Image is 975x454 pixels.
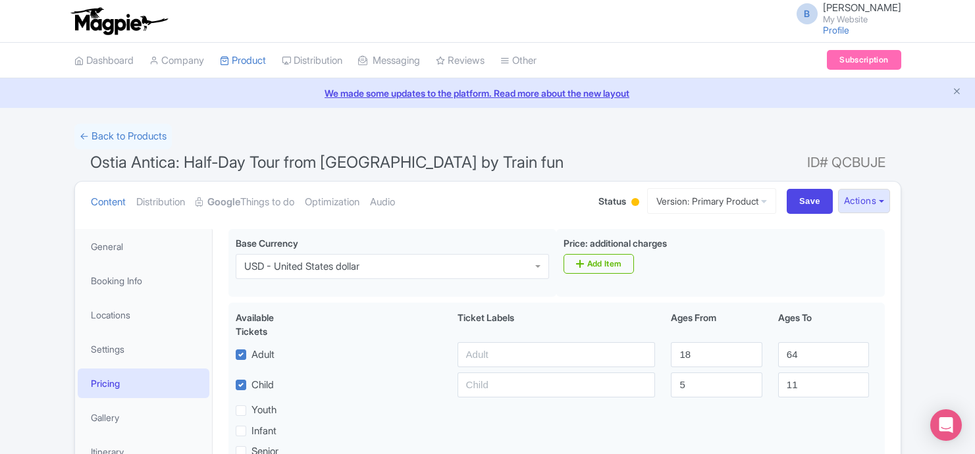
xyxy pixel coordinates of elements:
[251,347,275,363] label: Adult
[458,342,656,367] input: Adult
[564,236,667,250] label: Price: additional charges
[823,24,849,36] a: Profile
[149,43,204,79] a: Company
[236,311,307,338] div: Available Tickets
[450,311,664,338] div: Ticket Labels
[823,1,901,14] span: [PERSON_NAME]
[207,195,240,210] strong: Google
[838,189,890,213] button: Actions
[74,124,172,149] a: ← Back to Products
[823,15,901,24] small: My Website
[598,194,626,208] span: Status
[436,43,485,79] a: Reviews
[90,153,564,172] span: Ostia Antica: Half-Day Tour from [GEOGRAPHIC_DATA] by Train fun
[458,372,656,397] input: Child
[91,182,126,223] a: Content
[78,368,209,398] a: Pricing
[500,43,537,79] a: Other
[952,85,962,100] button: Close announcement
[68,7,170,36] img: logo-ab69f6fb50320c5b225c76a69d11143b.png
[244,261,359,272] div: USD - United States dollar
[78,300,209,330] a: Locations
[220,43,266,79] a: Product
[807,149,885,176] span: ID# QCBUJE
[78,266,209,295] a: Booking Info
[770,311,877,338] div: Ages To
[251,403,277,418] label: Youth
[305,182,359,223] a: Optimization
[930,409,962,441] div: Open Intercom Messenger
[78,334,209,364] a: Settings
[251,424,277,439] label: Infant
[74,43,134,79] a: Dashboard
[629,193,642,213] div: Building
[136,182,185,223] a: Distribution
[251,378,274,393] label: Child
[236,238,298,249] span: Base Currency
[789,3,901,24] a: B [PERSON_NAME] My Website
[663,311,770,338] div: Ages From
[797,3,818,24] span: B
[647,188,776,214] a: Version: Primary Product
[787,189,833,214] input: Save
[8,86,967,100] a: We made some updates to the platform. Read more about the new layout
[370,182,395,223] a: Audio
[564,254,634,274] a: Add Item
[78,232,209,261] a: General
[282,43,342,79] a: Distribution
[196,182,294,223] a: GoogleThings to do
[358,43,420,79] a: Messaging
[78,403,209,432] a: Gallery
[827,50,901,70] a: Subscription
